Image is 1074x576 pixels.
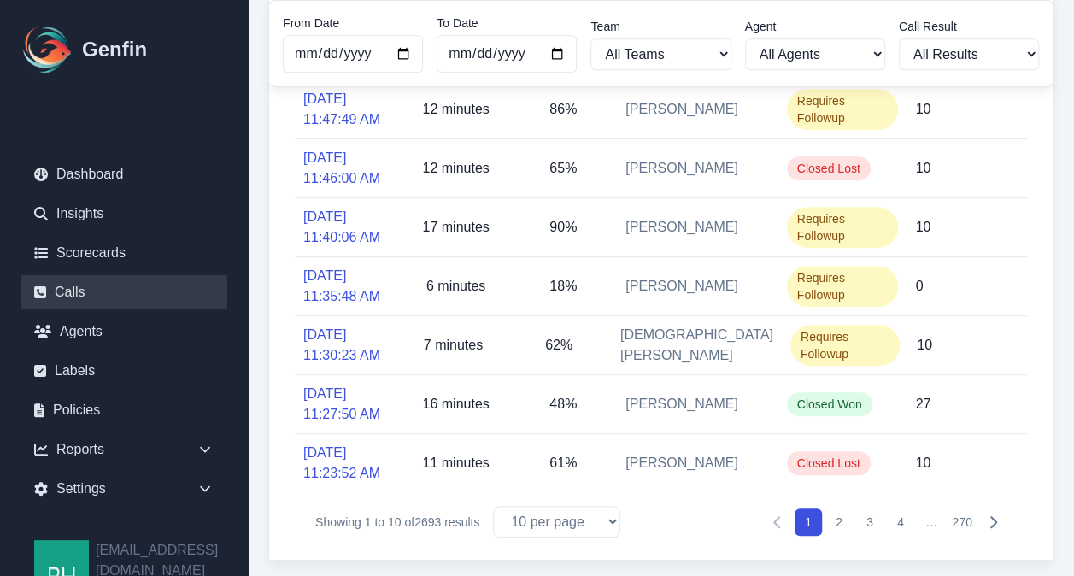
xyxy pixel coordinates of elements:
[303,325,392,366] a: [DATE] 11:30:23 AM
[315,514,479,531] p: Showing to of results
[620,325,773,366] a: [DEMOGRAPHIC_DATA][PERSON_NAME]
[21,275,227,309] a: Calls
[303,207,394,248] a: [DATE] 11:40:06 AM
[787,207,899,248] span: Requires Followup
[422,99,489,120] p: 12 minutes
[21,314,227,349] a: Agents
[545,335,572,356] p: 62%
[787,89,899,130] span: Requires Followup
[422,158,489,179] p: 12 minutes
[424,335,483,356] p: 7 minutes
[303,266,394,307] a: [DATE] 11:35:48 AM
[825,508,853,536] button: 2
[915,453,930,473] p: 10
[795,508,822,536] button: 1
[787,451,871,475] span: Closed Lost
[549,394,577,414] p: 48%
[856,508,883,536] button: 3
[426,276,485,297] p: 6 minutes
[625,158,738,179] a: [PERSON_NAME]
[365,515,372,529] span: 1
[21,432,227,467] div: Reports
[625,394,738,414] a: [PERSON_NAME]
[915,276,923,297] p: 0
[625,217,738,238] a: [PERSON_NAME]
[82,36,147,63] h1: Genfin
[918,508,945,536] span: …
[590,18,731,35] label: Team
[549,276,577,297] p: 18%
[917,335,932,356] p: 10
[549,453,577,473] p: 61%
[549,217,577,238] p: 90%
[422,394,489,414] p: 16 minutes
[764,508,1007,536] nav: Pagination
[625,99,738,120] a: [PERSON_NAME]
[21,157,227,191] a: Dashboard
[787,392,872,416] span: Closed Won
[899,18,1039,35] label: Call Result
[303,384,394,425] a: [DATE] 11:27:50 AM
[915,158,930,179] p: 10
[549,99,577,120] p: 86%
[790,325,900,366] span: Requires Followup
[915,99,930,120] p: 10
[745,18,885,35] label: Agent
[303,443,394,484] a: [DATE] 11:23:52 AM
[283,15,423,32] label: From Date
[887,508,914,536] button: 4
[549,158,577,179] p: 65%
[787,266,899,307] span: Requires Followup
[303,148,394,189] a: [DATE] 11:46:00 AM
[21,22,75,77] img: Logo
[303,89,394,130] a: [DATE] 11:47:49 AM
[388,515,402,529] span: 10
[21,197,227,231] a: Insights
[422,453,489,473] p: 11 minutes
[21,393,227,427] a: Policies
[915,394,930,414] p: 27
[948,508,976,536] button: 270
[21,236,227,270] a: Scorecards
[915,217,930,238] p: 10
[625,276,738,297] a: [PERSON_NAME]
[625,453,738,473] a: [PERSON_NAME]
[437,15,577,32] label: To Date
[787,156,871,180] span: Closed Lost
[422,217,489,238] p: 17 minutes
[21,472,227,506] div: Settings
[414,515,441,529] span: 2693
[21,354,227,388] a: Labels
